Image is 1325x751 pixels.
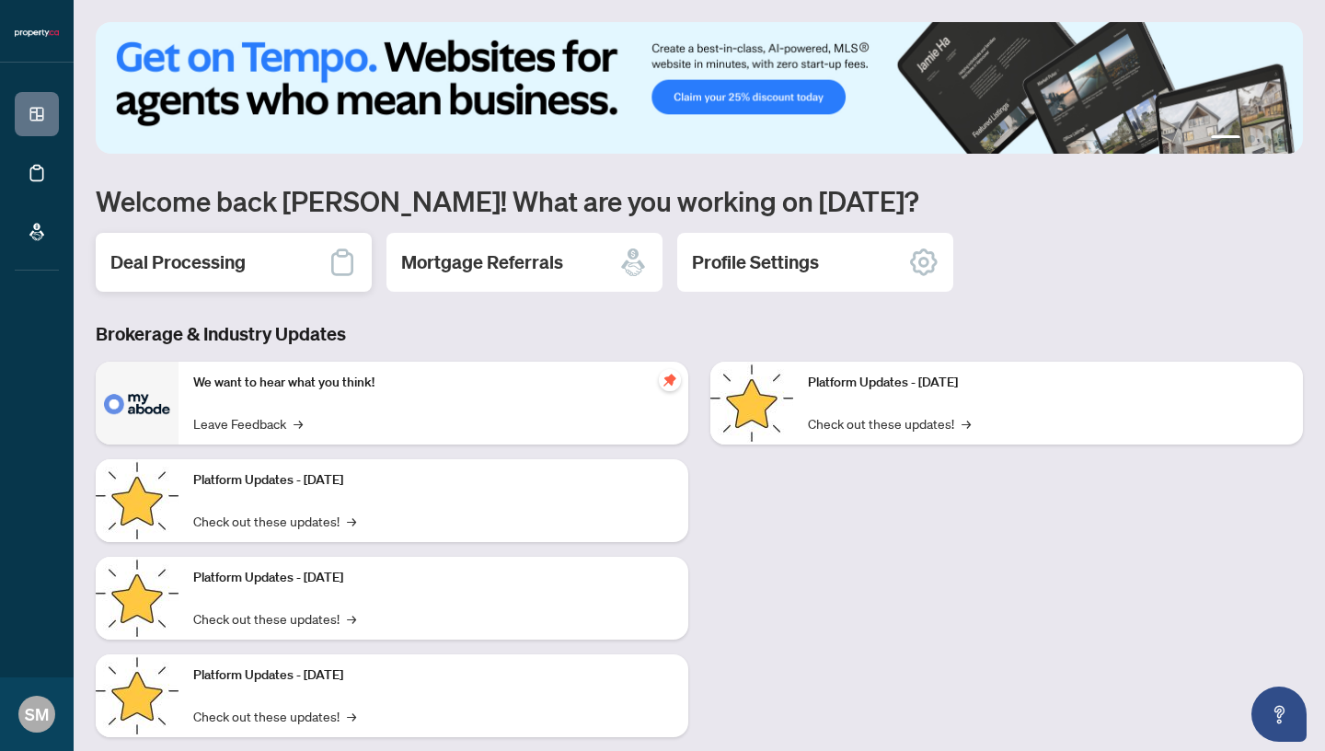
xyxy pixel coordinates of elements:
[193,665,674,686] p: Platform Updates - [DATE]
[962,413,971,433] span: →
[347,706,356,726] span: →
[193,608,356,629] a: Check out these updates!→
[96,362,179,445] img: We want to hear what you think!
[659,369,681,391] span: pushpin
[1248,135,1255,143] button: 2
[96,22,1303,154] img: Slide 0
[1211,135,1240,143] button: 1
[1277,135,1285,143] button: 4
[110,249,246,275] h2: Deal Processing
[808,413,971,433] a: Check out these updates!→
[1262,135,1270,143] button: 3
[96,654,179,737] img: Platform Updates - July 8, 2025
[1251,687,1307,742] button: Open asap
[401,249,563,275] h2: Mortgage Referrals
[294,413,303,433] span: →
[96,459,179,542] img: Platform Updates - September 16, 2025
[96,557,179,640] img: Platform Updates - July 21, 2025
[710,362,793,445] img: Platform Updates - June 23, 2025
[15,28,59,39] img: logo
[347,511,356,531] span: →
[347,608,356,629] span: →
[96,183,1303,218] h1: Welcome back [PERSON_NAME]! What are you working on [DATE]?
[692,249,819,275] h2: Profile Settings
[193,470,674,491] p: Platform Updates - [DATE]
[193,413,303,433] a: Leave Feedback→
[96,321,1303,347] h3: Brokerage & Industry Updates
[25,701,49,727] span: SM
[193,373,674,393] p: We want to hear what you think!
[193,568,674,588] p: Platform Updates - [DATE]
[193,706,356,726] a: Check out these updates!→
[193,511,356,531] a: Check out these updates!→
[808,373,1288,393] p: Platform Updates - [DATE]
